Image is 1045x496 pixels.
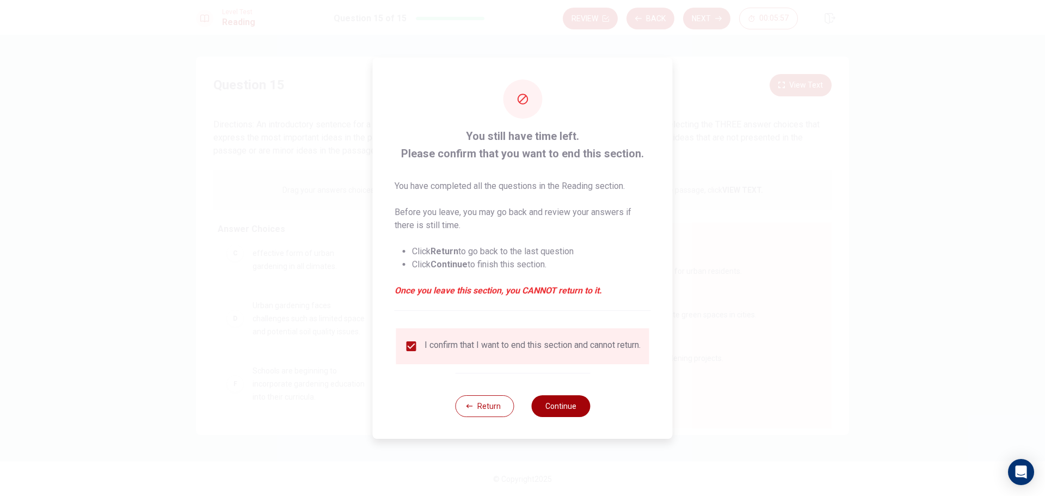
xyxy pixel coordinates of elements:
[412,245,651,258] li: Click to go back to the last question
[455,395,514,417] button: Return
[425,340,641,353] div: I confirm that I want to end this section and cannot return.
[1008,459,1034,485] div: Open Intercom Messenger
[531,395,590,417] button: Continue
[395,180,651,193] p: You have completed all the questions in the Reading section.
[395,127,651,162] span: You still have time left. Please confirm that you want to end this section.
[431,259,468,270] strong: Continue
[395,206,651,232] p: Before you leave, you may go back and review your answers if there is still time.
[395,284,651,297] em: Once you leave this section, you CANNOT return to it.
[431,246,458,256] strong: Return
[412,258,651,271] li: Click to finish this section.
